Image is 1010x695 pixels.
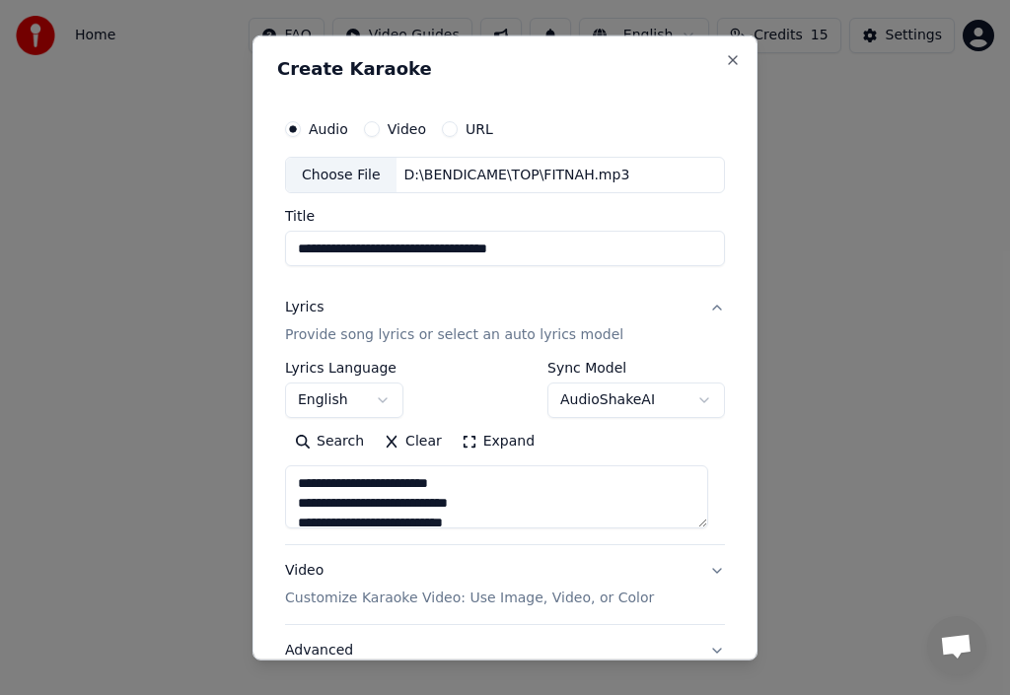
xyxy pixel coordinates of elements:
label: URL [466,121,493,135]
button: Clear [374,426,452,457]
div: LyricsProvide song lyrics or select an auto lyrics model [285,361,725,544]
label: Video [388,121,426,135]
div: Video [285,561,654,608]
div: D:\BENDICAME\TOP\FITNAH.mp3 [397,165,638,184]
button: LyricsProvide song lyrics or select an auto lyrics model [285,282,725,361]
button: Expand [452,426,544,457]
label: Audio [309,121,348,135]
label: Title [285,209,725,223]
label: Sync Model [547,361,725,375]
h2: Create Karaoke [277,59,733,77]
button: VideoCustomize Karaoke Video: Use Image, Video, or Color [285,545,725,624]
div: Lyrics [285,298,324,317]
div: Choose File [286,157,397,192]
button: Advanced [285,625,725,676]
p: Customize Karaoke Video: Use Image, Video, or Color [285,589,654,608]
p: Provide song lyrics or select an auto lyrics model [285,325,623,345]
label: Lyrics Language [285,361,403,375]
button: Search [285,426,374,457]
